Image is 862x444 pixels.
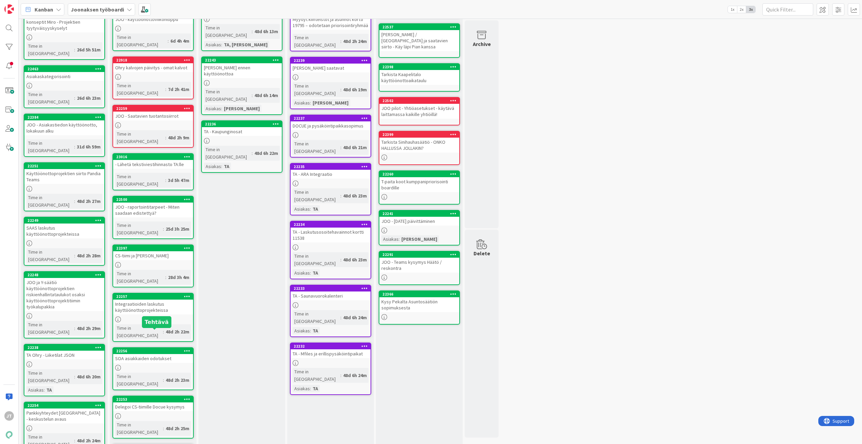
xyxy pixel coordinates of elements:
div: 22239[PERSON_NAME] saatavat [291,57,371,72]
div: Time in [GEOGRAPHIC_DATA] [115,173,165,188]
div: TA - Laskutusosoitehavainnot kortti 11538 [291,228,371,242]
div: 48d 6h 13m [253,28,280,35]
span: : [165,177,166,184]
div: 22236 [202,121,282,127]
div: JOO - käyttöönottoviikonloppu [113,15,193,24]
span: : [74,46,75,53]
div: [PERSON_NAME] saatavat [291,64,371,72]
div: 22366 [382,292,459,297]
span: : [340,86,341,93]
span: : [399,235,400,243]
span: : [221,105,222,112]
div: DOCUE ja pysäköintipaikkasopimus [291,121,371,130]
div: 22366 [379,291,459,297]
span: : [163,425,164,432]
div: 22384 [27,115,104,120]
div: 22239 [294,58,371,63]
div: 48d 2h 27m [75,197,102,205]
div: [PERSON_NAME] / [GEOGRAPHIC_DATA] ja saatavien siirto - Käy läpi Pian kanssa [379,30,459,51]
div: 22253 [116,397,193,402]
div: JOO pilot - Yhtiöasetukset - käytävä laittamassa kaikille yhtiöillä! [379,104,459,119]
span: : [163,376,164,384]
div: Time in [GEOGRAPHIC_DATA] [115,221,163,236]
div: JOO - Asiakastiedon käyttöönotto, lokakuun alku [24,120,104,135]
a: 22251Käyttöönottoprojektien siirto Pandia TeamsTime in [GEOGRAPHIC_DATA]:48d 2h 27m [24,162,105,211]
div: 22236TA - Kaupunginosat [202,121,282,136]
div: 22257 [113,294,193,300]
div: 48d 2h 9m [166,134,191,141]
div: Time in [GEOGRAPHIC_DATA] [293,252,340,267]
a: 22399Tarkista Sinihauhasäätiö - ONKO HALLUSSA JOLLAKIN? [379,131,460,165]
a: 22256SOA asiakkaiden odotuksetTime in [GEOGRAPHIC_DATA]:48d 2h 23m [112,347,194,390]
div: 22232 [291,343,371,349]
div: 22384 [24,114,104,120]
span: : [74,143,75,150]
div: 22234 [291,221,371,228]
a: 22463AsiakaskategorisointiTime in [GEOGRAPHIC_DATA]:26d 6h 23m [24,65,105,108]
div: Integraatioiden laskutus käyttöönottoprojekteissa [113,300,193,314]
a: 22238TA Ohry - Liiketilat JSONTime in [GEOGRAPHIC_DATA]:48d 6h 20mAsiakas:TA [24,344,105,396]
div: 23016 [113,154,193,160]
div: 28d 3h 4m [166,274,191,281]
div: 26d 6h 23m [75,94,102,102]
div: 22233 [291,285,371,291]
div: TA [311,385,320,392]
div: 22256SOA asiakkaiden odotukset [113,348,193,363]
div: 22463Asiakaskategorisointi [24,66,104,81]
span: : [165,134,166,141]
div: 22254Pankkiyhteydet [GEOGRAPHIC_DATA] - keskustelun avaus [24,402,104,423]
span: Kanban [35,5,53,14]
div: Asiakas [381,235,399,243]
div: 22238TA Ohry - Liiketilat JSON [24,345,104,359]
a: 22291JOO - Teams kysymys Häätö / reskontra [379,251,460,285]
div: TA Ohry - Liiketilat JSON [24,351,104,359]
div: 22463 [27,67,104,71]
div: 22537 [382,25,459,29]
span: : [165,86,166,93]
span: : [74,325,75,332]
div: 22463 [24,66,104,72]
div: 48d 6h 24m [341,314,369,321]
div: Time in [GEOGRAPHIC_DATA] [26,91,74,106]
div: 22253 [113,396,193,402]
div: 22249 [27,218,104,223]
div: 22241 [379,211,459,217]
span: : [340,144,341,151]
span: : [163,225,164,233]
div: 22500JOO - raportointitarpeet - Miten saadaan edistettyä? [113,196,193,217]
span: : [310,269,311,277]
div: Time in [GEOGRAPHIC_DATA] [293,310,340,325]
span: : [252,92,253,99]
div: 22237DOCUE ja pysäköintipaikkasopimus [291,115,371,130]
span: : [310,99,311,107]
div: TA - Saunavuorokalenteri [291,291,371,300]
a: 22259JOO - Saatavien tuotantosiirrotTime in [GEOGRAPHIC_DATA]:48d 2h 9m [112,105,194,148]
div: 22234TA - Laskutusosoitehavainnot kortti 11538 [291,221,371,242]
div: 48d 2h 22m [164,328,191,335]
div: 22399 [382,132,459,137]
div: 48d 6h 24m [341,372,369,379]
a: 22366Kysy Pekalta Asuntosäätiön sopimuksesta [379,290,460,325]
a: Myydyt kiinteistöt ja asunnot kortti 19795 – odotetaan priorisointiryhmääTime in [GEOGRAPHIC_DATA... [290,8,371,51]
span: : [74,252,75,259]
div: Asiakas [293,327,310,334]
div: 48d 6h 23m [341,192,369,200]
div: 22500 [116,197,193,202]
div: JOO - raportointitarpeet - Miten saadaan edistettyä? [113,203,193,217]
div: 22291 [382,252,459,257]
span: : [340,38,341,45]
a: 22241JOO - [DATE] päivittäminenAsiakas:[PERSON_NAME] [379,210,460,246]
a: 22257Integraatioiden laskutus käyttöönottoprojekteissaTime in [GEOGRAPHIC_DATA]:48d 2h 22m [112,293,194,342]
div: 22238 [27,345,104,350]
span: : [221,163,222,170]
a: 22236TA - KaupunginosatTime in [GEOGRAPHIC_DATA]:48d 6h 22mAsiakas:TA [201,120,282,173]
div: Asiakas [204,163,221,170]
div: Time in [GEOGRAPHIC_DATA] [26,194,74,209]
div: Time in [GEOGRAPHIC_DATA] [115,82,165,97]
div: 22251 [24,163,104,169]
span: : [340,192,341,200]
a: 22500JOO - raportointitarpeet - Miten saadaan edistettyä?Time in [GEOGRAPHIC_DATA]:25d 3h 25m [112,196,194,239]
div: 22238 [24,345,104,351]
div: 22918Ohry kalvojen päivitys - omat kalvot [113,57,193,72]
div: JOO - Saatavien tuotantosiirrot [113,112,193,120]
